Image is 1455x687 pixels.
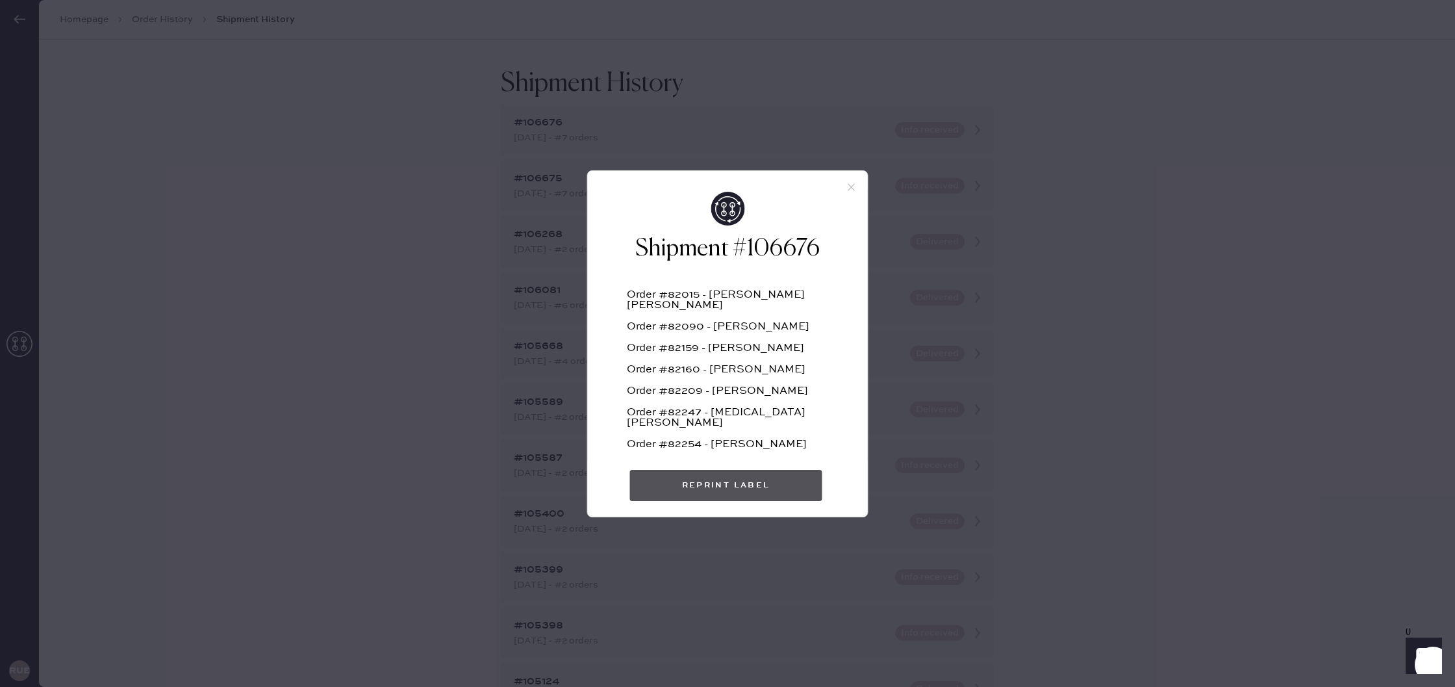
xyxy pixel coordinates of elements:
iframe: Front Chat [1393,629,1449,684]
div: Order #82015 - [PERSON_NAME] [PERSON_NAME] [627,290,829,322]
div: Order #82247 - [MEDICAL_DATA][PERSON_NAME] [627,408,829,439]
div: Order #82090 - [PERSON_NAME] [627,322,829,343]
a: Reprint Label [630,470,826,501]
div: Order #82160 - [PERSON_NAME] [627,365,829,386]
button: Reprint Label [630,470,822,501]
div: Order #82159 - [PERSON_NAME] [627,343,829,365]
div: Order #82209 - [PERSON_NAME] [627,386,829,408]
div: Order #82254 - [PERSON_NAME] [627,439,829,461]
h2: Shipment #106676 [627,233,829,265]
